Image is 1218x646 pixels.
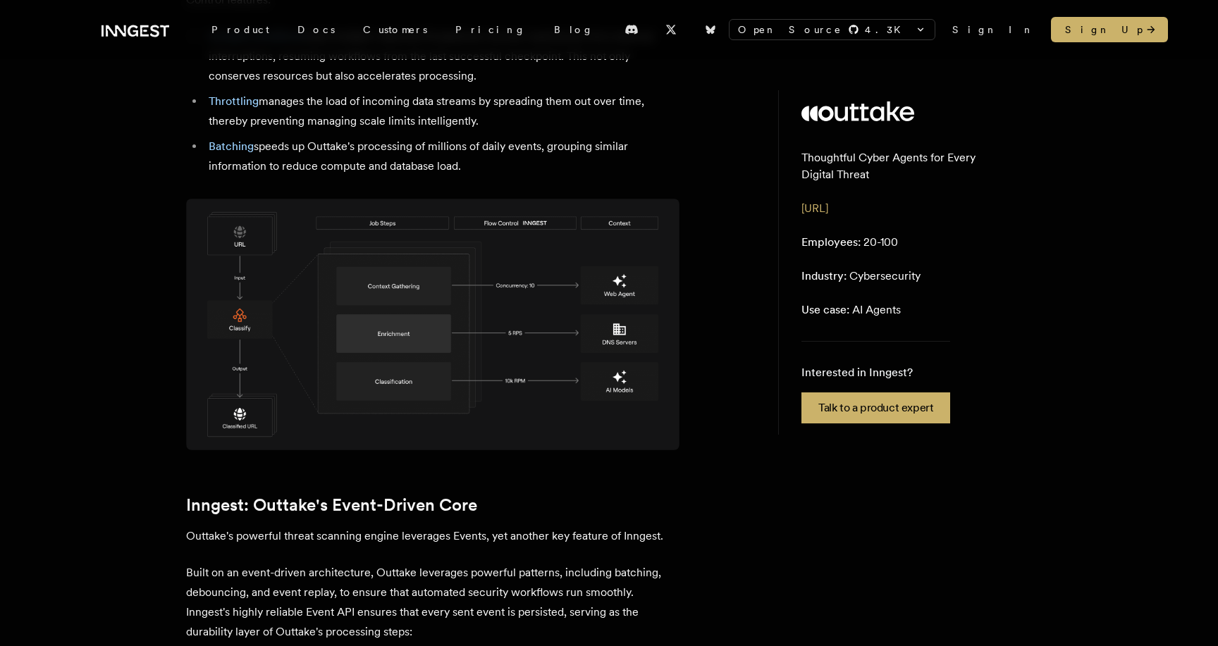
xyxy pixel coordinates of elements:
li: speeds up Outtake's processing of millions of daily events, grouping similar information to reduc... [204,137,679,176]
a: Inngest: Outtake's Event-Driven Core [186,495,477,515]
span: Employees: [801,235,861,249]
a: Blog [540,17,608,42]
li: manages the load of incoming data streams by spreading them out over time, thereby preventing man... [204,92,679,131]
a: Sign Up [1051,17,1168,42]
p: AI Agents [801,302,901,318]
p: Cybersecurity [801,268,921,285]
img: Outtake's logo [801,101,914,121]
a: Throttling [209,94,259,108]
a: Pricing [441,17,540,42]
a: [URL] [801,201,828,215]
span: Use case: [801,303,849,316]
span: Industry: [801,269,847,282]
p: Thoughtful Cyber Agents for Every Digital Threat [801,149,1009,183]
span: 4.3 K [865,23,909,37]
a: Batching [209,139,254,153]
img: Diagram_B_v2.png [186,199,679,450]
a: Docs [283,17,349,42]
span: Open Source [738,23,842,37]
div: Product [197,17,283,42]
p: Built on an event-driven architecture, Outtake leverages powerful patterns, including batching, d... [186,563,679,642]
a: Customers [349,17,441,42]
a: Sign In [952,23,1034,37]
a: Bluesky [695,18,726,41]
a: Discord [616,18,647,41]
p: Interested in Inngest? [801,364,950,381]
a: Talk to a product expert [801,392,950,423]
p: 20-100 [801,234,898,251]
a: X [656,18,687,41]
p: Outtake's powerful threat scanning engine leverages Events, yet another key feature of Inngest. [186,526,679,546]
